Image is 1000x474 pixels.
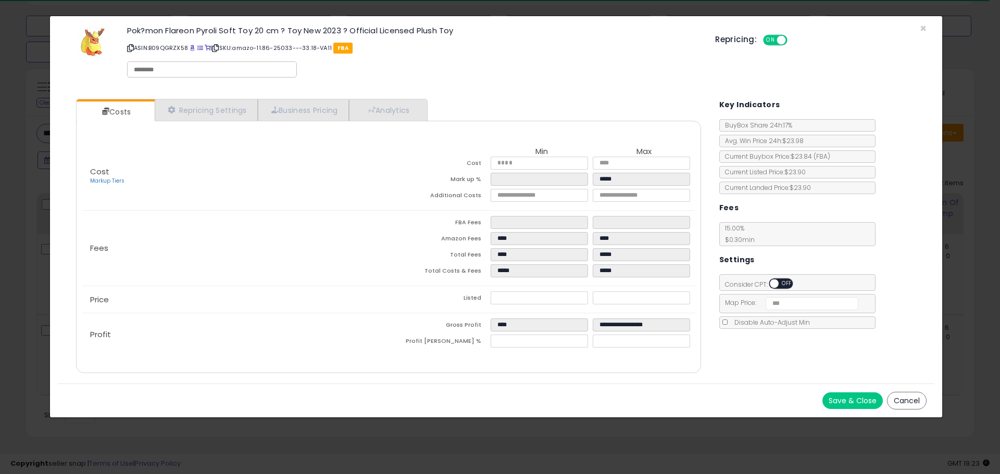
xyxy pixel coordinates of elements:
button: Cancel [887,392,927,409]
h5: Key Indicators [719,98,780,111]
a: Markup Tiers [90,177,124,185]
a: Business Pricing [258,99,349,121]
p: Cost [82,168,389,185]
span: ( FBA ) [814,152,830,161]
a: BuyBox page [190,44,195,52]
td: Additional Costs [389,189,491,205]
p: ASIN: B09QGRZX58 | SKU: amazo-11.86-25033---33.18-VA11 [127,40,699,56]
td: Amazon Fees [389,232,491,248]
span: × [920,21,927,36]
h3: Pok?mon Flareon Pyroli Soft Toy 20 cm ? Toy New 2023 ? Official Licensed Plush Toy [127,27,699,34]
img: 41USw85BdRL._SL60_.jpg [77,27,108,58]
span: ON [764,36,777,45]
span: $23.84 [791,152,830,161]
td: Profit [PERSON_NAME] % [389,335,491,351]
p: Profit [82,330,389,339]
span: Map Price: [720,298,859,307]
a: Analytics [349,99,426,121]
span: Current Buybox Price: [720,152,830,161]
span: $0.30 min [720,235,755,244]
span: FBA [333,43,353,54]
span: OFF [786,36,803,45]
td: FBA Fees [389,216,491,232]
td: Listed [389,291,491,308]
h5: Settings [719,253,755,266]
td: Total Costs & Fees [389,264,491,280]
a: Repricing Settings [155,99,258,121]
th: Max [593,147,695,157]
span: BuyBox Share 24h: 17% [720,121,792,130]
span: Current Landed Price: $23.90 [720,183,811,192]
span: Consider CPT: [720,280,807,289]
td: Total Fees [389,248,491,264]
td: Mark up % [389,173,491,189]
span: Disable Auto-Adjust Min [729,318,810,327]
span: Current Listed Price: $23.90 [720,168,806,176]
a: Costs [77,101,154,122]
span: OFF [779,279,795,288]
h5: Fees [719,201,739,214]
th: Min [491,147,593,157]
span: 15.00 % [720,224,755,244]
h5: Repricing: [715,35,757,44]
a: Your listing only [205,44,210,52]
button: Save & Close [822,392,883,409]
a: All offer listings [197,44,203,52]
p: Price [82,296,389,304]
td: Gross Profit [389,318,491,335]
td: Cost [389,157,491,173]
p: Fees [82,244,389,252]
span: Avg. Win Price 24h: $23.98 [720,136,804,145]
